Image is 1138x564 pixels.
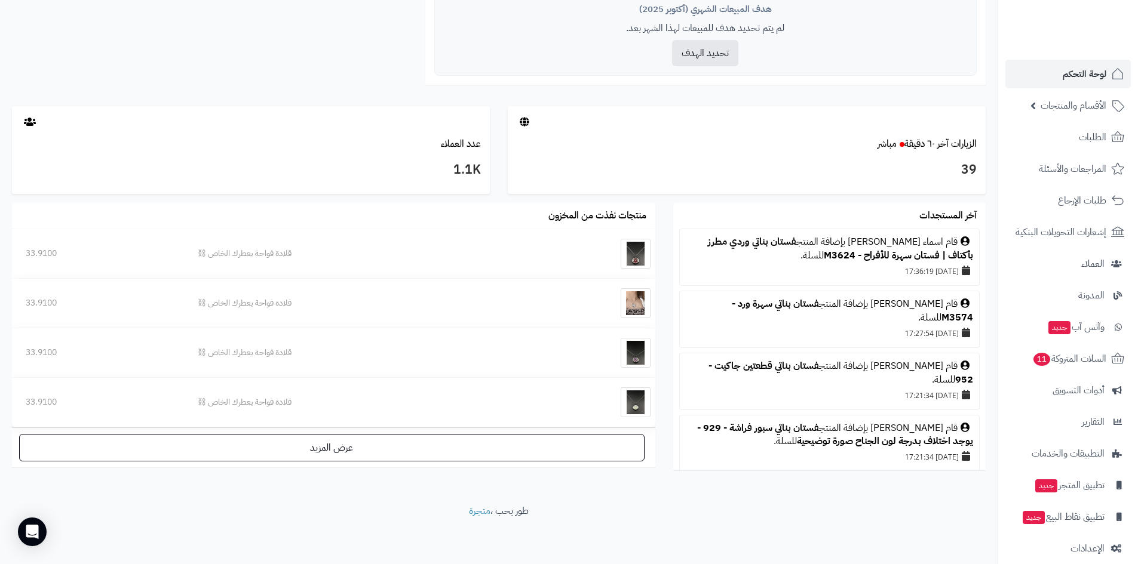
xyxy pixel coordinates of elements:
[686,297,973,325] div: قام [PERSON_NAME] بإضافة المنتج للسلة.
[878,137,977,151] a: الزيارات آخر ٦٠ دقيقةمباشر
[198,396,526,408] div: قلادة فواحة بعطرك الخاص ⛓
[1005,503,1131,531] a: تطبيق نقاط البيعجديد
[686,263,973,279] div: [DATE] 17:36:19
[1005,534,1131,563] a: الإعدادات
[686,359,973,387] div: قام [PERSON_NAME] بإضافة المنتج للسلة.
[1005,186,1131,215] a: طلبات الإرجاع
[26,248,170,260] div: 33.9100
[1005,123,1131,152] a: الطلبات
[1078,287,1105,304] span: المدونة
[198,297,526,309] div: قلادة فواحة بعطرك الخاص ⛓
[1041,97,1106,114] span: الأقسام والمنتجات
[469,504,490,518] a: متجرة
[1022,508,1105,525] span: تطبيق نقاط البيع
[1005,408,1131,436] a: التقارير
[1070,540,1105,557] span: الإعدادات
[878,137,897,151] small: مباشر
[686,421,973,449] div: قام [PERSON_NAME] بإضافة المنتج للسلة.
[686,235,973,263] div: قام اسماء [PERSON_NAME] بإضافة المنتج للسلة.
[1005,155,1131,183] a: المراجعات والأسئلة
[1063,66,1106,82] span: لوحة التحكم
[26,297,170,309] div: 33.9100
[441,137,481,151] a: عدد العملاء
[1081,255,1105,272] span: العملاء
[621,239,651,269] img: قلادة فواحة بعطرك الخاص ⛓
[1033,353,1051,366] span: 11
[1039,161,1106,177] span: المراجعات والأسئلة
[621,288,651,318] img: قلادة فواحة بعطرك الخاص ⛓
[1005,249,1131,278] a: العملاء
[1048,321,1070,334] span: جديد
[26,396,170,408] div: 33.9100
[672,40,738,66] button: تحديد الهدف
[621,338,651,368] img: قلادة فواحة بعطرك الخاص ⛓
[444,21,967,35] p: لم يتم تحديد هدف للمبيعات لهذا الشهر بعد.
[686,387,973,403] div: [DATE] 17:21:34
[1035,479,1057,492] span: جديد
[621,387,651,417] img: قلادة فواحة بعطرك الخاص ⛓
[708,359,973,387] a: فستان بناتي قطعتين جاكيت - 952
[198,347,526,359] div: قلادة فواحة بعطرك الخاص ⛓
[1034,477,1105,494] span: تطبيق المتجر
[1005,313,1131,341] a: وآتس آبجديد
[1005,376,1131,405] a: أدوات التسويق
[686,325,973,341] div: [DATE] 17:27:54
[1005,60,1131,88] a: لوحة التحكم
[21,160,481,180] h3: 1.1K
[1023,511,1045,524] span: جديد
[444,3,967,16] div: هدف المبيعات الشهري (أكتوبر 2025)
[1005,281,1131,310] a: المدونة
[1005,471,1131,500] a: تطبيق المتجرجديد
[1005,218,1131,246] a: إشعارات التحويلات البنكية
[919,211,977,221] h3: آخر المستجدات
[1032,350,1106,367] span: السلات المتروكة
[1005,344,1131,373] a: السلات المتروكة11
[1079,129,1106,146] span: الطلبات
[1005,439,1131,468] a: التطبيقات والخدمات
[732,297,973,325] a: فستان بناتي سهرة ورد - M3574
[517,160,977,180] h3: 39
[26,347,170,359] div: 33.9100
[697,421,973,449] a: فستان بناتي سبور فراشة - 929 - يوجد اختلاف بدرجة لون الجناح صورة توضيحية
[1053,382,1105,399] span: أدوات التسويق
[708,235,973,263] a: فستان بناتي وردي مطرز بأكتاف | فستان سهرة للأفراح - M3624
[198,248,526,260] div: قلادة فواحة بعطرك الخاص ⛓
[19,434,645,461] a: عرض المزيد
[1016,224,1106,241] span: إشعارات التحويلات البنكية
[1058,192,1106,209] span: طلبات الإرجاع
[18,517,47,546] div: Open Intercom Messenger
[1082,414,1105,430] span: التقارير
[1057,27,1127,52] img: logo-2.png
[1032,445,1105,462] span: التطبيقات والخدمات
[686,448,973,465] div: [DATE] 17:21:34
[548,211,646,221] h3: منتجات نفذت من المخزون
[1047,319,1105,335] span: وآتس آب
